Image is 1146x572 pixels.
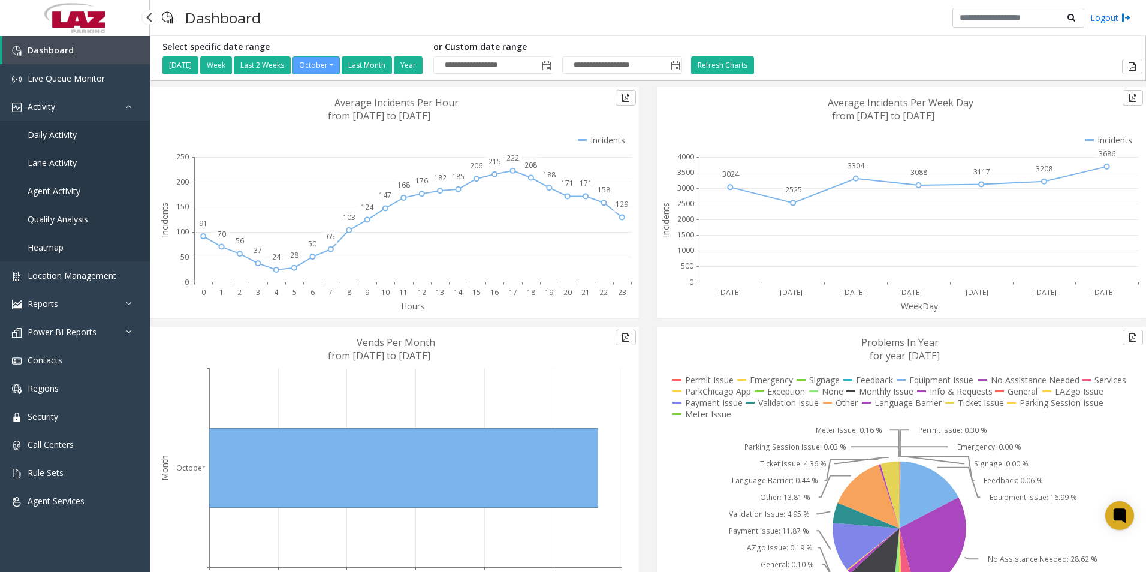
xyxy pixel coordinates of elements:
text: 2525 [785,185,802,195]
text: for year [DATE] [870,349,940,362]
text: 2 [237,287,242,297]
text: 182 [434,173,447,183]
text: 22 [599,287,608,297]
text: 15 [472,287,481,297]
text: 70 [218,229,226,239]
text: 103 [343,212,355,222]
button: Refresh Charts [691,56,754,74]
img: 'icon' [12,441,22,450]
button: Export to pdf [1123,90,1143,106]
text: Problems In Year [861,336,939,349]
span: Reports [28,298,58,309]
text: 222 [506,153,519,163]
span: Agent Services [28,495,85,507]
text: from [DATE] to [DATE] [832,109,934,122]
text: Language Barrier: 0.44 % [732,475,818,486]
text: 3208 [1036,164,1052,174]
text: 3024 [722,169,740,179]
text: 176 [415,176,428,186]
span: Location Management [28,270,116,281]
text: 129 [616,199,628,209]
span: Power BI Reports [28,326,96,338]
text: LAZgo Issue: 0.19 % [743,543,813,553]
text: 20 [563,287,572,297]
text: No Assistance Needed: 28.62 % [988,554,1097,564]
text: 3686 [1099,149,1115,159]
text: October [176,463,205,473]
h5: Select specific date range [162,42,424,52]
text: 1 [219,287,224,297]
text: Meter Issue: 0.16 % [816,425,882,435]
text: Vends Per Month [357,336,435,349]
text: 3088 [910,167,927,177]
span: Lane Activity [28,157,77,168]
text: 12 [418,287,426,297]
text: 250 [176,152,189,162]
text: 91 [199,218,207,228]
text: 11 [399,287,408,297]
img: pageIcon [162,3,173,32]
text: 0 [201,287,206,297]
img: 'icon' [12,103,22,112]
text: 9 [365,287,369,297]
text: Incidents [159,203,170,237]
h3: Dashboard [179,3,267,32]
text: 14 [454,287,463,297]
text: Permit Issue: 0.30 % [918,425,987,435]
text: 1000 [677,245,694,255]
text: 28 [290,250,298,260]
text: 6 [310,287,315,297]
text: 168 [397,180,410,190]
text: Average Incidents Per Week Day [828,96,973,109]
text: 1500 [677,230,694,240]
text: 150 [176,201,189,212]
text: 13 [436,287,444,297]
text: Validation Issue: 4.95 % [729,509,810,519]
text: from [DATE] to [DATE] [328,109,430,122]
span: Security [28,411,58,422]
span: Agent Activity [28,185,80,197]
button: Export to pdf [1122,59,1142,74]
span: Dashboard [28,44,74,56]
text: Signage: 0.00 % [974,459,1029,469]
text: 17 [509,287,517,297]
text: 3500 [677,167,694,177]
span: Contacts [28,354,62,366]
text: Ticket Issue: 4.36 % [760,459,827,469]
text: 19 [545,287,553,297]
button: Export to pdf [1123,330,1143,345]
span: Toggle popup [539,57,553,74]
text: 50 [180,252,189,262]
text: Month [159,455,170,481]
text: Other: 13.81 % [760,492,810,502]
text: 37 [254,245,262,255]
img: 'icon' [12,384,22,394]
span: Live Queue Monitor [28,73,105,84]
text: WeekDay [901,300,939,312]
text: Payment Issue: 11.87 % [729,526,809,536]
text: Equipment Issue: 16.99 % [990,492,1077,502]
img: 'icon' [12,356,22,366]
button: Export to pdf [616,330,636,345]
text: 7 [328,287,333,297]
text: Average Incidents Per Hour [334,96,459,109]
button: Last Month [342,56,392,74]
img: 'icon' [12,497,22,507]
text: 206 [470,161,482,171]
text: 10 [381,287,390,297]
text: Parking Session Issue: 0.03 % [744,442,846,452]
span: Quality Analysis [28,213,88,225]
button: October [292,56,340,74]
button: Year [394,56,423,74]
text: 23 [618,287,626,297]
img: 'icon' [12,469,22,478]
text: 4 [274,287,279,297]
img: 'icon' [12,46,22,56]
text: 208 [524,160,537,170]
text: General: 0.10 % [761,559,814,570]
text: 3 [256,287,260,297]
text: 0 [689,277,693,287]
text: [DATE] [966,287,988,297]
span: Regions [28,383,59,394]
text: 2500 [677,198,694,209]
